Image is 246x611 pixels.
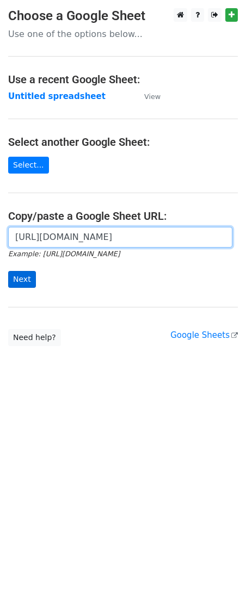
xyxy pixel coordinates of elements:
p: Use one of the options below... [8,28,238,40]
h4: Use a recent Google Sheet: [8,73,238,86]
a: Untitled spreadsheet [8,91,106,101]
input: Next [8,271,36,288]
iframe: Chat Widget [192,559,246,611]
a: Select... [8,157,49,174]
h4: Copy/paste a Google Sheet URL: [8,209,238,223]
a: Need help? [8,329,61,346]
a: View [133,91,161,101]
small: View [144,92,161,101]
small: Example: [URL][DOMAIN_NAME] [8,250,120,258]
h3: Choose a Google Sheet [8,8,238,24]
input: Paste your Google Sheet URL here [8,227,232,248]
h4: Select another Google Sheet: [8,135,238,149]
a: Google Sheets [170,330,238,340]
